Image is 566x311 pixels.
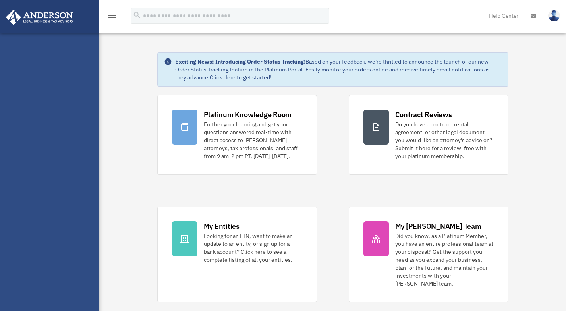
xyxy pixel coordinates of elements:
[4,10,75,25] img: Anderson Advisors Platinum Portal
[349,95,508,175] a: Contract Reviews Do you have a contract, rental agreement, or other legal document you would like...
[210,74,272,81] a: Click Here to get started!
[204,221,240,231] div: My Entities
[107,14,117,21] a: menu
[133,11,141,19] i: search
[395,120,494,160] div: Do you have a contract, rental agreement, or other legal document you would like an attorney's ad...
[204,110,292,120] div: Platinum Knowledge Room
[548,10,560,21] img: User Pic
[204,120,302,160] div: Further your learning and get your questions answered real-time with direct access to [PERSON_NAM...
[395,232,494,288] div: Did you know, as a Platinum Member, you have an entire professional team at your disposal? Get th...
[157,207,317,302] a: My Entities Looking for an EIN, want to make an update to an entity, or sign up for a bank accoun...
[349,207,508,302] a: My [PERSON_NAME] Team Did you know, as a Platinum Member, you have an entire professional team at...
[395,110,452,120] div: Contract Reviews
[175,58,305,65] strong: Exciting News: Introducing Order Status Tracking!
[204,232,302,264] div: Looking for an EIN, want to make an update to an entity, or sign up for a bank account? Click her...
[107,11,117,21] i: menu
[395,221,481,231] div: My [PERSON_NAME] Team
[157,95,317,175] a: Platinum Knowledge Room Further your learning and get your questions answered real-time with dire...
[175,58,502,81] div: Based on your feedback, we're thrilled to announce the launch of our new Order Status Tracking fe...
